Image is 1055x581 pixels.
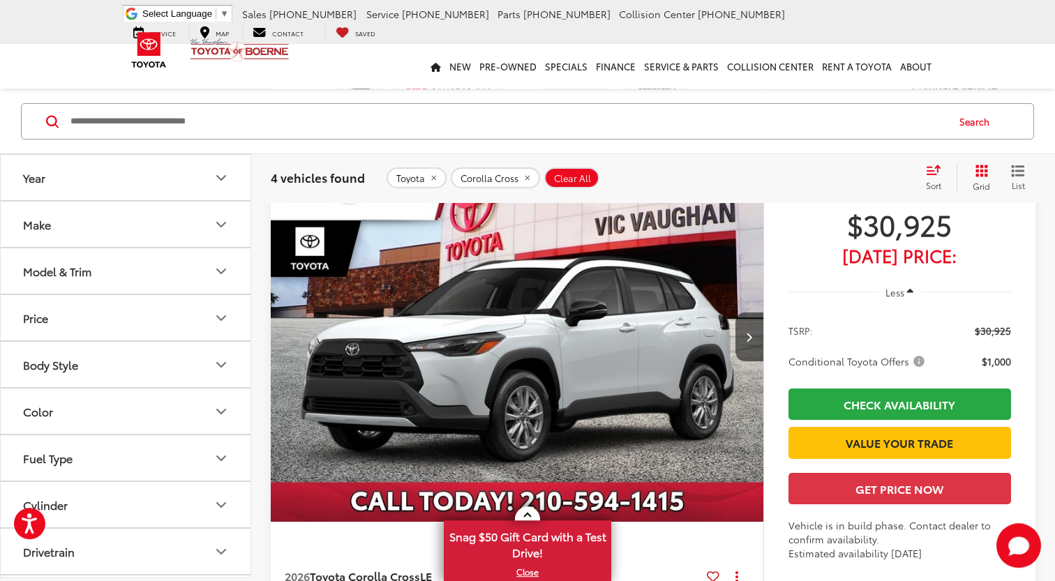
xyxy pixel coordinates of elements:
[818,44,896,89] a: Rent a Toyota
[213,449,230,466] div: Fuel Type
[896,44,936,89] a: About
[885,286,904,299] span: Less
[366,7,399,21] span: Service
[788,324,813,338] span: TSRP:
[735,312,763,361] button: Next image
[23,311,48,324] div: Price
[879,280,921,305] button: Less
[213,309,230,326] div: Price
[788,473,1011,504] button: Get Price Now
[23,358,78,371] div: Body Style
[213,356,230,372] div: Body Style
[788,518,1011,560] div: Vehicle is in build phase. Contact dealer to confirm availability. Estimated availability [DATE]
[445,522,610,564] span: Snag $50 Gift Card with a Test Drive!
[982,354,1011,368] span: $1,000
[190,38,290,62] img: Vic Vaughan Toyota of Boerne
[1,529,252,574] button: DrivetrainDrivetrain
[213,543,230,559] div: Drivetrain
[387,167,447,188] button: remove Toyota
[996,523,1041,568] button: Toggle Chat Window
[213,496,230,513] div: Cylinder
[426,44,445,89] a: Home
[270,152,765,522] div: 2026 Toyota Corolla Cross LE 0
[926,179,941,191] span: Sort
[242,7,267,21] span: Sales
[242,25,314,39] a: Contact
[270,152,765,522] a: 2026 Toyota Corolla Cross LE FWD2026 Toyota Corolla Cross LE FWD2026 Toyota Corolla Cross LE FWD2...
[475,44,541,89] a: Pre-Owned
[788,354,927,368] span: Conditional Toyota Offers
[213,169,230,186] div: Year
[788,427,1011,458] a: Value Your Trade
[402,7,489,21] span: [PHONE_NUMBER]
[497,7,521,21] span: Parts
[461,172,518,183] span: Corolla Cross
[23,451,73,465] div: Fuel Type
[541,44,592,89] a: Specials
[213,402,230,419] div: Color
[698,7,785,21] span: [PHONE_NUMBER]
[523,7,611,21] span: [PHONE_NUMBER]
[619,7,695,21] span: Collision Center
[270,152,765,523] img: 2026 Toyota Corolla Cross LE FWD
[23,171,45,184] div: Year
[788,354,929,368] button: Conditional Toyota Offers
[23,498,68,511] div: Cylinder
[445,44,475,89] a: New
[640,44,723,89] a: Service & Parts: Opens in a new tab
[396,172,425,183] span: Toyota
[123,27,175,73] img: Toyota
[919,164,957,192] button: Select sort value
[1,248,252,294] button: Model & TrimModel & Trim
[23,264,91,278] div: Model & Trim
[544,167,599,188] button: Clear All
[142,8,212,19] span: Select Language
[142,8,229,19] a: Select Language​
[23,218,51,231] div: Make
[1,202,252,247] button: MakeMake
[1,342,252,387] button: Body StyleBody Style
[723,44,818,89] a: Collision Center
[592,44,640,89] a: Finance
[451,167,540,188] button: remove Corolla%20Cross
[325,25,386,39] a: My Saved Vehicles
[788,248,1011,262] span: [DATE] Price:
[23,545,75,558] div: Drivetrain
[69,105,946,138] input: Search by Make, Model, or Keyword
[788,388,1011,420] a: Check Availability
[1001,164,1035,192] button: List View
[1011,179,1025,191] span: List
[271,169,365,186] span: 4 vehicles found
[189,25,239,39] a: Map
[269,7,357,21] span: [PHONE_NUMBER]
[554,172,591,183] span: Clear All
[1,388,252,434] button: ColorColor
[355,29,375,38] span: Saved
[23,405,53,418] div: Color
[957,164,1001,192] button: Grid View
[213,216,230,232] div: Make
[123,25,186,39] a: Service
[1,155,252,200] button: YearYear
[788,206,1011,241] span: $30,925
[213,262,230,279] div: Model & Trim
[973,180,990,192] span: Grid
[996,523,1041,568] svg: Start Chat
[1,435,252,481] button: Fuel TypeFuel Type
[220,8,229,19] span: ▼
[975,324,1011,338] span: $30,925
[946,104,1010,139] button: Search
[1,482,252,527] button: CylinderCylinder
[1,295,252,340] button: PricePrice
